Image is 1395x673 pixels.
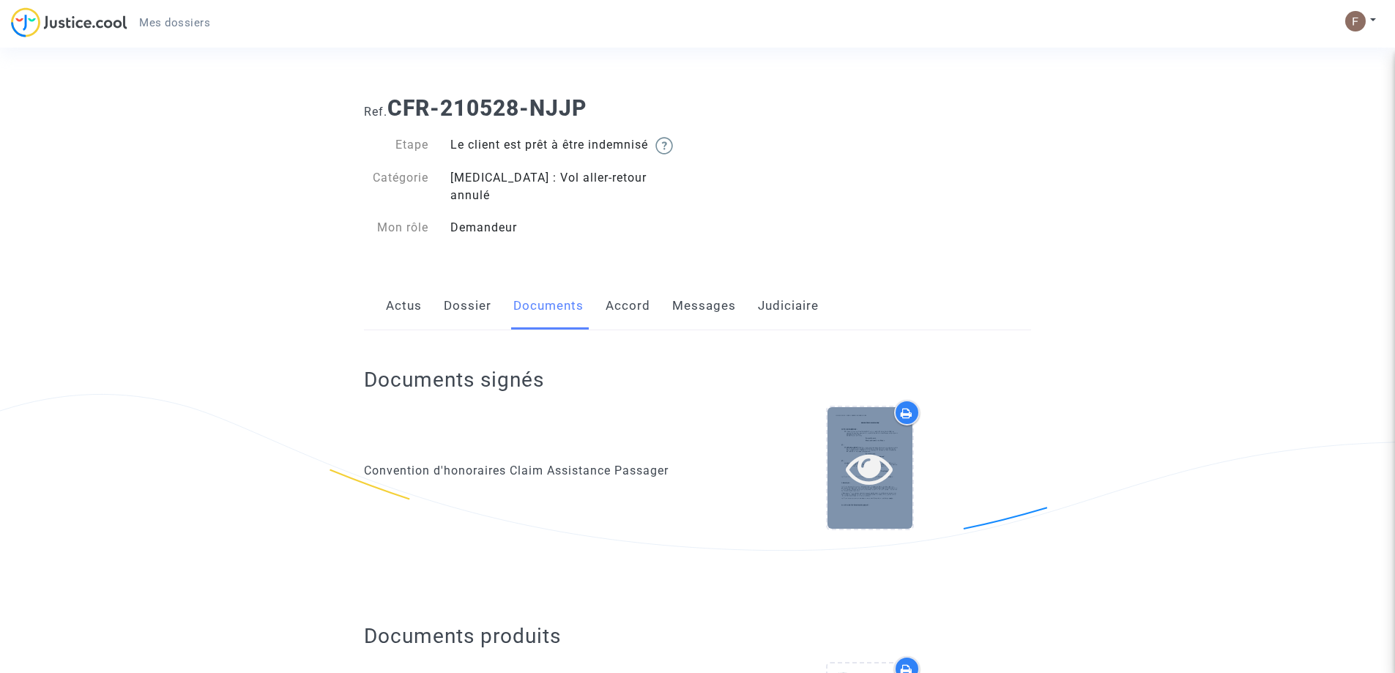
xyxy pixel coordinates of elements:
div: Mon rôle [353,219,439,237]
a: Dossier [444,282,491,330]
a: Accord [606,282,650,330]
h2: Documents produits [364,623,1031,649]
span: Ref. [364,105,387,119]
img: jc-logo.svg [11,7,127,37]
a: Actus [386,282,422,330]
a: Mes dossiers [127,12,222,34]
a: Documents [513,282,584,330]
div: Le client est prêt à être indemnisé [439,136,698,155]
a: Judiciaire [758,282,819,330]
div: Catégorie [353,169,439,204]
div: [MEDICAL_DATA] : Vol aller-retour annulé [439,169,698,204]
span: Mes dossiers [139,16,210,29]
div: Demandeur [439,219,698,237]
img: help.svg [655,137,673,155]
h2: Documents signés [364,367,544,393]
div: Convention d'honoraires Claim Assistance Passager [364,462,687,480]
a: Messages [672,282,736,330]
div: Etape [353,136,439,155]
b: CFR-210528-NJJP [387,95,587,121]
img: AATXAJzStZnij1z7pLwBVIXWK3YoNC_XgdSxs-cJRZpy=s96-c [1345,11,1366,31]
